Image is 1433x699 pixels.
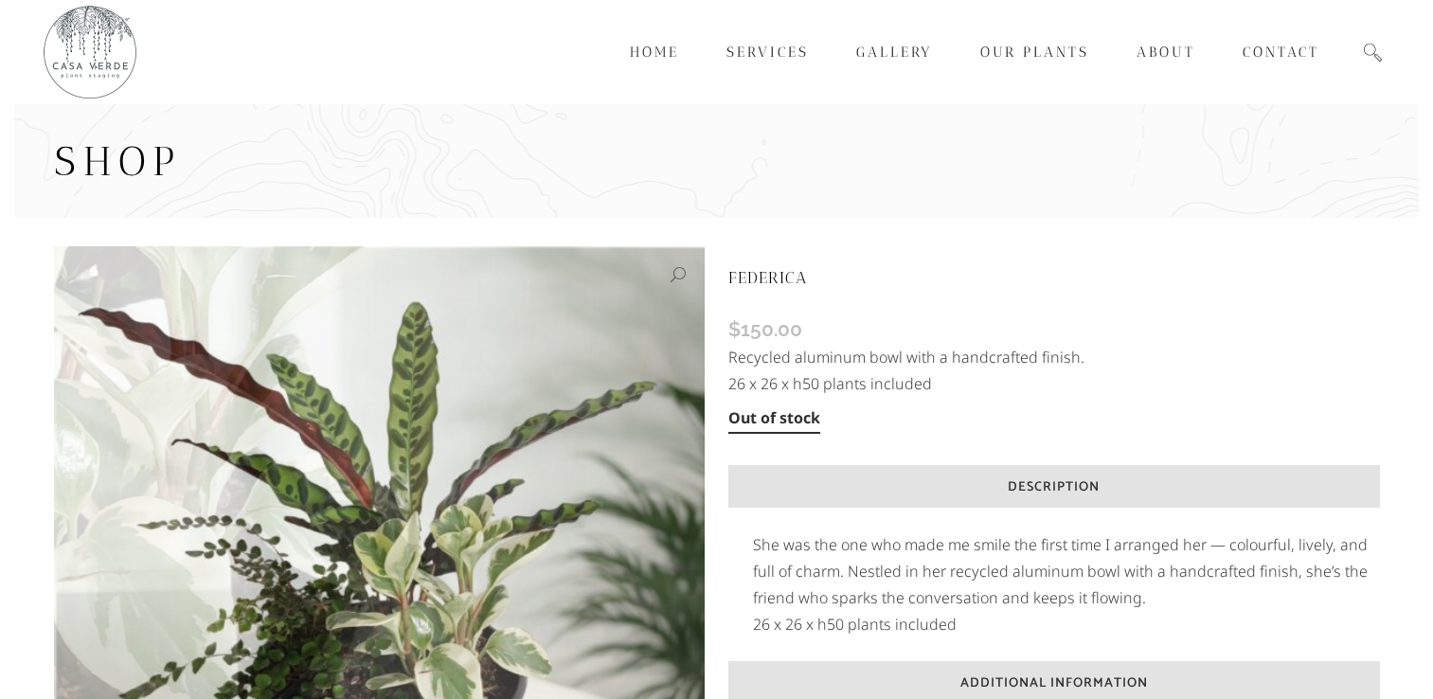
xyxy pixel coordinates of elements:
[728,317,802,341] bdi: 150.00
[728,404,820,434] p: Out of stock
[671,262,686,289] a: View full-screen image gallery
[753,531,1379,611] p: She was the one who made me smile the first time I arranged her — colourful, lively, and full of ...
[728,370,1379,397] p: 26 x 26 x h50 plants included
[728,344,1379,370] p: Recycled aluminum bowl with a handcrafted finish.
[630,44,679,61] span: Home
[753,611,1379,637] p: 26 x 26 x h50 plants included
[1008,476,1100,498] span: Description
[960,672,1148,694] span: Additional Information
[1243,44,1319,61] span: Contact
[980,44,1089,61] span: Our Plants
[1137,44,1195,61] span: About
[728,246,1379,309] h1: FEDERICA
[726,44,809,61] span: Services
[54,137,182,186] span: Shop
[728,317,741,341] span: $
[856,44,933,61] span: Gallery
